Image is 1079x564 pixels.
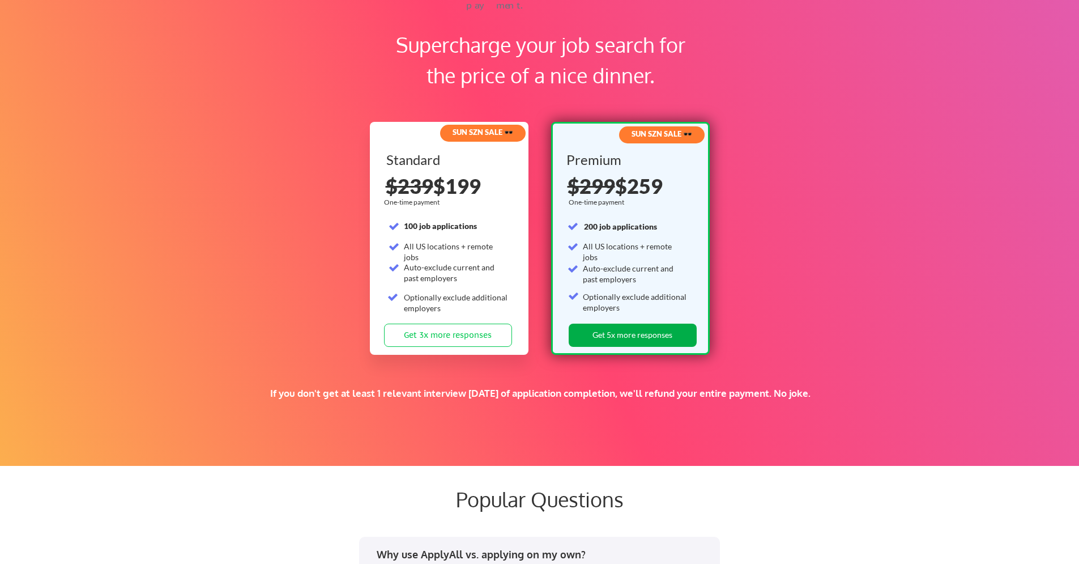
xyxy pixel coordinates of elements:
div: Premium [566,153,690,167]
strong: SUN SZN SALE 🕶️ [632,129,692,138]
div: $259 [568,176,696,196]
strong: 100 job applications [404,221,477,231]
div: One-time payment [384,198,443,207]
button: Get 5x more responses [569,324,697,347]
s: $239 [386,173,433,198]
div: Auto-exclude current and past employers [404,262,509,284]
div: Popular Questions [268,487,812,511]
s: $299 [568,173,615,198]
strong: SUN SZN SALE 🕶️ [453,128,513,137]
div: All US locations + remote jobs [404,241,509,263]
div: Auto-exclude current and past employers [583,263,688,285]
div: Optionally exclude additional employers [404,292,509,314]
div: Why use ApplyAll vs. applying on my own? [377,548,709,562]
div: If you don't get at least 1 relevant interview [DATE] of application completion, we'll refund you... [197,387,883,400]
div: Optionally exclude additional employers [583,291,688,313]
div: $199 [386,176,514,196]
div: Supercharge your job search for the price of a nice dinner. [382,29,700,91]
div: All US locations + remote jobs [583,241,688,263]
div: Standard [386,153,510,167]
button: Get 3x more responses [384,324,512,347]
strong: 200 job applications [584,222,657,231]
